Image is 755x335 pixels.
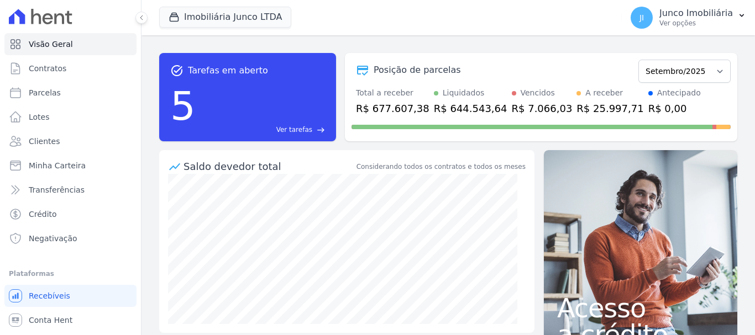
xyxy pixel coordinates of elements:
[29,209,57,220] span: Crédito
[434,101,507,116] div: R$ 644.543,64
[4,285,137,307] a: Recebíveis
[29,290,70,301] span: Recebíveis
[4,130,137,152] a: Clientes
[4,227,137,249] a: Negativação
[29,160,86,171] span: Minha Carteira
[443,87,485,99] div: Liquidados
[659,8,733,19] p: Junco Imobiliária
[200,125,325,135] a: Ver tarefas east
[356,101,429,116] div: R$ 677.607,38
[648,101,701,116] div: R$ 0,00
[29,111,50,123] span: Lotes
[29,233,77,244] span: Negativação
[4,106,137,128] a: Lotes
[29,63,66,74] span: Contratos
[659,19,733,28] p: Ver opções
[4,203,137,225] a: Crédito
[29,136,60,147] span: Clientes
[622,2,755,33] button: JI Junco Imobiliária Ver opções
[9,267,132,280] div: Plataformas
[4,82,137,104] a: Parcelas
[374,63,461,77] div: Posição de parcelas
[188,64,268,77] span: Tarefas em aberto
[4,155,137,177] a: Minha Carteira
[639,14,644,22] span: JI
[29,315,72,326] span: Conta Hent
[159,7,291,28] button: Imobiliária Junco LTDA
[276,125,312,135] span: Ver tarefas
[4,33,137,55] a: Visão Geral
[4,57,137,79] a: Contratos
[29,87,61,98] span: Parcelas
[657,87,701,99] div: Antecipado
[356,87,429,99] div: Total a receber
[170,77,196,135] div: 5
[4,309,137,331] a: Conta Hent
[29,184,85,195] span: Transferências
[29,39,73,50] span: Visão Geral
[4,179,137,201] a: Transferências
[585,87,623,99] div: A receber
[521,87,555,99] div: Vencidos
[317,126,325,134] span: east
[576,101,643,116] div: R$ 25.997,71
[557,295,724,321] span: Acesso
[512,101,573,116] div: R$ 7.066,03
[356,162,526,172] div: Considerando todos os contratos e todos os meses
[170,64,183,77] span: task_alt
[183,159,354,174] div: Saldo devedor total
